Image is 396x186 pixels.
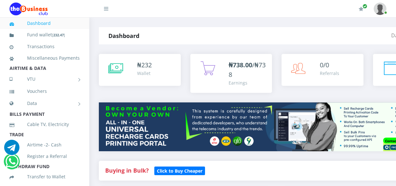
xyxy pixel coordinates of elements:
strong: Dashboard [108,32,139,40]
a: Airtime -2- Cash [10,138,80,152]
span: 232 [141,61,152,69]
b: Click to Buy Cheaper [157,168,202,174]
span: /₦738 [229,61,266,79]
strong: Buying in Bulk? [105,167,149,174]
a: Transactions [10,39,80,54]
a: Vouchers [10,84,80,99]
a: Chat for support [4,145,19,155]
img: User [374,3,386,15]
a: Chat for support [5,159,18,169]
span: 0/0 [320,61,329,69]
i: Renew/Upgrade Subscription [359,6,363,11]
a: Transfer to Wallet [10,169,80,184]
img: Logo [10,3,48,15]
a: Register a Referral [10,149,80,164]
a: Miscellaneous Payments [10,51,80,65]
a: VTU [10,71,80,87]
b: ₦738.00 [229,61,252,69]
b: 232.47 [53,33,64,37]
a: Fund wallet[232.47] [10,27,80,42]
span: Renew/Upgrade Subscription [363,4,367,9]
a: 0/0 Referrals [282,54,363,86]
div: Referrals [320,70,339,77]
small: [ ] [52,33,65,37]
div: Earnings [229,79,266,86]
a: ₦738.00/₦738 Earnings [190,54,272,93]
a: Cable TV, Electricity [10,117,80,132]
a: Dashboard [10,16,80,31]
div: Wallet [137,70,152,77]
a: Data [10,95,80,111]
a: ₦232 Wallet [99,54,181,86]
a: Click to Buy Cheaper [154,167,205,174]
div: ₦ [137,60,152,70]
